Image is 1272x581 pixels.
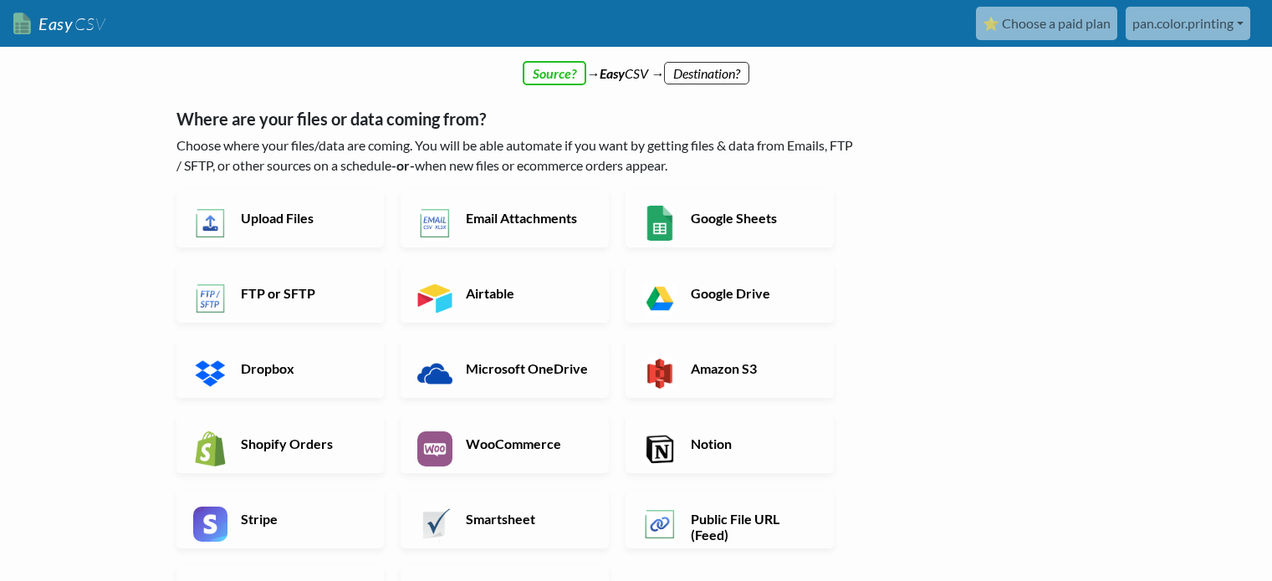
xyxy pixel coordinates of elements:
[687,285,818,301] h6: Google Drive
[687,511,818,543] h6: Public File URL (Feed)
[626,415,834,473] a: Notion
[626,264,834,323] a: Google Drive
[237,360,368,376] h6: Dropbox
[193,206,228,241] img: Upload Files App & API
[401,490,609,548] a: Smartsheet
[193,507,228,542] img: Stripe App & API
[401,415,609,473] a: WooCommerce
[626,339,834,398] a: Amazon S3
[417,356,452,391] img: Microsoft OneDrive App & API
[237,285,368,301] h6: FTP or SFTP
[176,109,858,129] h5: Where are your files or data coming from?
[176,264,385,323] a: FTP or SFTP
[237,436,368,451] h6: Shopify Orders
[417,281,452,316] img: Airtable App & API
[193,356,228,391] img: Dropbox App & API
[462,436,593,451] h6: WooCommerce
[417,431,452,466] img: WooCommerce App & API
[73,13,105,34] span: CSV
[462,210,593,226] h6: Email Attachments
[642,507,677,542] img: Public File URL App & API
[687,360,818,376] h6: Amazon S3
[626,490,834,548] a: Public File URL (Feed)
[401,339,609,398] a: Microsoft OneDrive
[642,356,677,391] img: Amazon S3 App & API
[193,281,228,316] img: FTP or SFTP App & API
[642,431,677,466] img: Notion App & API
[237,210,368,226] h6: Upload Files
[687,210,818,226] h6: Google Sheets
[417,507,452,542] img: Smartsheet App & API
[401,264,609,323] a: Airtable
[417,206,452,241] img: Email New CSV or XLSX File App & API
[462,511,593,527] h6: Smartsheet
[176,490,385,548] a: Stripe
[626,189,834,247] a: Google Sheets
[176,339,385,398] a: Dropbox
[642,281,677,316] img: Google Drive App & API
[1126,7,1250,40] a: pan.color.printing
[13,7,105,41] a: EasyCSV
[160,47,1113,84] div: → CSV →
[642,206,677,241] img: Google Sheets App & API
[193,431,228,466] img: Shopify App & API
[176,189,385,247] a: Upload Files
[462,360,593,376] h6: Microsoft OneDrive
[462,285,593,301] h6: Airtable
[176,135,858,176] p: Choose where your files/data are coming. You will be able automate if you want by getting files &...
[176,415,385,473] a: Shopify Orders
[401,189,609,247] a: Email Attachments
[687,436,818,451] h6: Notion
[237,511,368,527] h6: Stripe
[976,7,1117,40] a: ⭐ Choose a paid plan
[391,157,415,173] b: -or-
